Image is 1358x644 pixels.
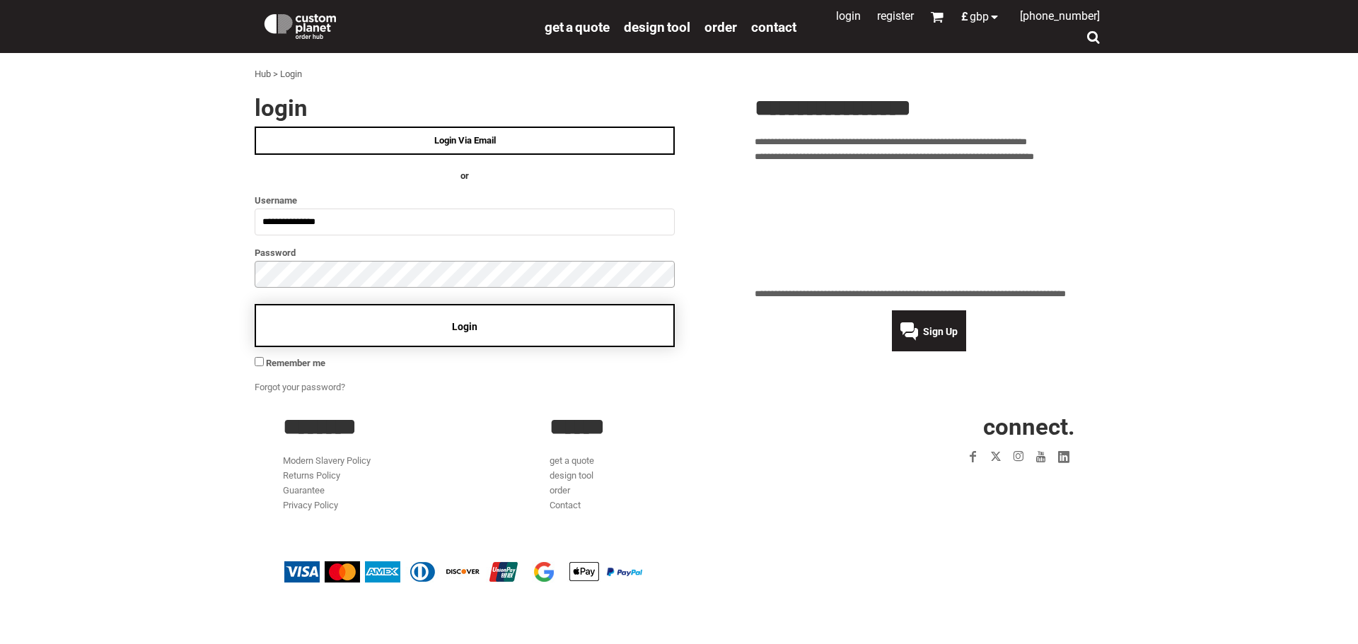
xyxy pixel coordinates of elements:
[255,127,675,155] a: Login Via Email
[961,11,970,23] span: £
[1020,9,1100,23] span: [PHONE_NUMBER]
[970,11,989,23] span: GBP
[624,18,690,35] a: design tool
[273,67,278,82] div: >
[255,69,271,79] a: Hub
[266,358,325,368] span: Remember me
[880,476,1075,493] iframe: Customer reviews powered by Trustpilot
[550,485,570,496] a: order
[755,172,1103,279] iframe: Customer reviews powered by Trustpilot
[545,18,610,35] a: get a quote
[255,169,675,184] h4: OR
[751,18,796,35] a: Contact
[284,561,320,582] img: Visa
[283,500,338,510] a: Privacy Policy
[550,500,581,510] a: Contact
[817,415,1075,438] h2: CONNECT.
[255,357,264,366] input: Remember me
[550,470,593,481] a: design tool
[255,382,345,392] a: Forgot your password?
[255,192,675,209] label: Username
[704,19,737,35] span: order
[836,9,861,23] a: Login
[255,96,675,119] h2: Login
[567,561,602,582] img: Apple Pay
[446,561,481,582] img: Discover
[325,561,360,582] img: Mastercard
[545,19,610,35] span: get a quote
[283,470,340,481] a: Returns Policy
[365,561,400,582] img: American Express
[624,19,690,35] span: design tool
[405,561,441,582] img: Diners Club
[486,561,521,582] img: China UnionPay
[452,321,477,332] span: Login
[262,11,339,39] img: Custom Planet
[526,561,562,582] img: Google Pay
[923,326,958,337] span: Sign Up
[751,19,796,35] span: Contact
[434,135,496,146] span: Login Via Email
[280,67,302,82] div: Login
[255,245,675,261] label: Password
[704,18,737,35] a: order
[550,455,594,466] a: get a quote
[283,455,371,466] a: Modern Slavery Policy
[877,9,914,23] a: Register
[607,568,642,576] img: PayPal
[283,485,325,496] a: Guarantee
[255,4,538,46] a: Custom Planet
